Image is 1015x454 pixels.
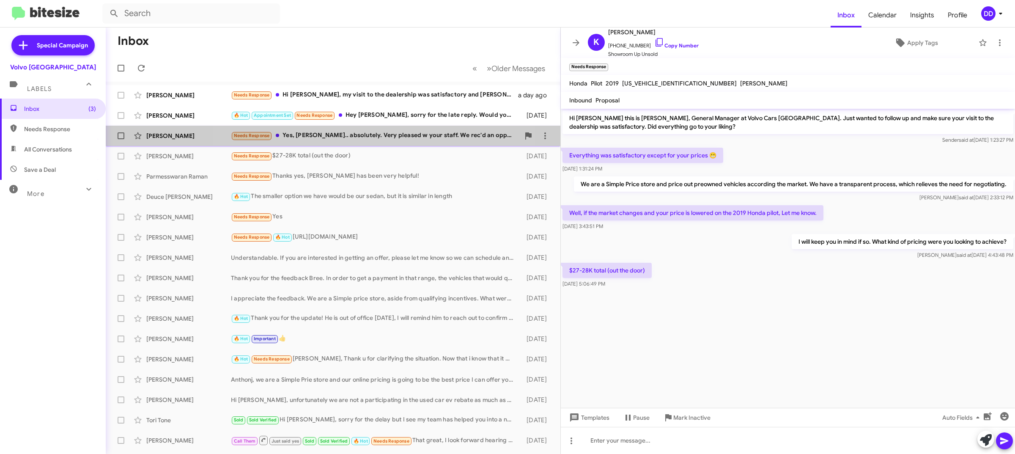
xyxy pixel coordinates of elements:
span: Special Campaign [37,41,88,50]
span: Showroom Up Unsold [608,50,699,58]
span: Inbox [24,105,96,113]
span: « [472,63,477,74]
div: The smaller option we have would be our sedan, but it is similar in length [231,192,518,201]
span: Needs Response [254,356,290,362]
span: Labels [27,85,52,93]
div: [PERSON_NAME], Thank u for clarifying the situation. Now that i know that it was neither nepotism... [231,354,518,364]
span: » [487,63,491,74]
div: [DATE] [518,152,554,160]
span: (3) [88,105,96,113]
span: Needs Response [24,125,96,133]
div: DD [981,6,996,21]
button: Apply Tags [857,35,974,50]
small: Needs Response [569,63,608,71]
span: Needs Response [234,234,270,240]
a: Calendar [861,3,903,28]
span: [PHONE_NUMBER] [608,37,699,50]
button: Pause [616,410,656,425]
span: Auto Fields [942,410,983,425]
div: [PERSON_NAME] [146,314,231,323]
span: All Conversations [24,145,72,154]
button: Next [482,60,550,77]
div: $27-28K total (out the door) [231,151,518,161]
span: [DATE] 3:43:51 PM [562,223,603,229]
button: DD [974,6,1006,21]
div: [PERSON_NAME] [146,294,231,303]
div: That great, I look forward hearing more from service scheduling and from you [DATE]. Thanks! [GEO... [231,435,518,446]
div: [PERSON_NAME] [146,436,231,445]
div: [DATE] [518,396,554,404]
span: Call Them [234,438,256,444]
div: [DATE] [518,213,554,221]
span: Needs Response [234,214,270,220]
div: a day ago [518,91,554,99]
div: [DATE] [518,253,554,262]
div: Hey [PERSON_NAME], sorry for the late reply. Would you guys be available for an appraisal [DATE]? [231,110,518,120]
nav: Page navigation example [468,60,550,77]
span: Older Messages [491,64,545,73]
span: Needs Response [296,113,332,118]
span: Proposal [595,96,620,104]
span: Sold Verified [249,417,277,423]
span: Sold [305,438,315,444]
div: [DATE] [518,111,554,120]
span: Needs Response [234,133,270,138]
span: Honda [569,80,587,87]
div: Deuce [PERSON_NAME] [146,193,231,201]
div: [DATE] [518,172,554,181]
span: Needs Response [234,153,270,159]
span: Apply Tags [907,35,938,50]
div: [DATE] [518,233,554,242]
span: Inbound [569,96,592,104]
div: [DATE] [518,436,554,445]
span: [PERSON_NAME] [DATE] 2:33:12 PM [919,194,1013,201]
div: [DATE] [518,274,554,282]
div: [PERSON_NAME] [146,91,231,99]
div: I appreciate the feedback. We are a Simple price store, aside from qualifying incentives. What we... [231,294,518,303]
div: Hi [PERSON_NAME], unfortunately we are not a participating in the used car ev rebate as much as w... [231,396,518,404]
div: [PERSON_NAME] [146,335,231,343]
span: 2019 [606,80,619,87]
div: [DATE] [518,375,554,384]
span: 🔥 Hot [275,234,290,240]
div: Thank you for the update! He is out of office [DATE], I will remind him to reach out to confirm a... [231,314,518,323]
div: Hi [PERSON_NAME], sorry for the delay but I see my team has helped you into a new vehicle. Congra... [231,415,518,425]
button: Previous [467,60,482,77]
div: Thank you for the feedback Bree. In order to get a payment in that range, the vehicles that would... [231,274,518,282]
span: Important [254,336,276,341]
span: [PERSON_NAME] [740,80,787,87]
span: K [593,36,599,49]
span: Sold Verified [320,438,348,444]
p: Everything was satisfactory except for your prices 😬 [562,148,723,163]
span: More [27,190,44,198]
span: Sold [234,417,244,423]
div: [DATE] [518,314,554,323]
button: Mark Inactive [656,410,717,425]
span: Appointment Set [254,113,291,118]
div: Yes [231,212,518,222]
a: Inbox [831,3,861,28]
span: Mark Inactive [673,410,710,425]
span: 🔥 Hot [234,113,248,118]
span: 🔥 Hot [234,316,248,321]
p: We are a Simple Price store and price out preowned vehicles according the market. We have a trans... [574,176,1013,192]
span: Pause [633,410,650,425]
span: 🔥 Hot [234,194,248,199]
span: Needs Response [373,438,409,444]
a: Insights [903,3,941,28]
div: [DATE] [518,193,554,201]
div: [PERSON_NAME] [146,233,231,242]
div: Understandable. If you are interested in getting an offer, please let me know so we can schedule ... [231,253,518,262]
div: Anthonj, we are a Simple Prie store and our online pricing is going to be the best price I can of... [231,375,518,384]
h1: Inbox [118,34,149,48]
span: [PERSON_NAME] [DATE] 4:43:48 PM [917,252,1013,258]
div: Tori Tone [146,416,231,424]
div: 👍 [231,334,518,344]
div: Hi [PERSON_NAME], my visit to the dealership was satisfactory and [PERSON_NAME] made the process ... [231,90,518,100]
div: [DATE] [518,355,554,363]
span: Needs Response [234,92,270,98]
div: [DATE] [518,294,554,303]
span: [DATE] 1:31:24 PM [562,165,602,172]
